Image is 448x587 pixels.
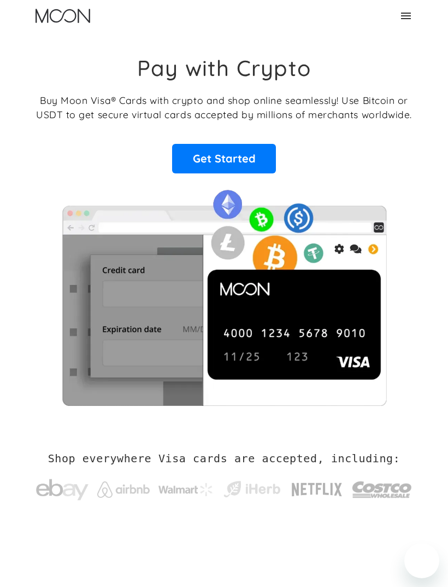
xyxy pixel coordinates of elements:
iframe: Schaltfläche zum Öffnen des Messaging-Fensters [404,543,439,578]
a: Netflix [291,466,343,508]
a: home [36,9,90,23]
img: Netflix [291,476,343,503]
img: Walmart [158,483,213,496]
a: Walmart [158,472,213,502]
img: Costco [352,473,412,507]
a: iHerb [222,468,282,505]
a: Airbnb [97,470,150,503]
a: Get Started [172,144,276,173]
img: Airbnb [97,481,150,498]
img: iHerb [222,479,282,499]
a: ebay [36,462,89,512]
img: ebay [36,473,89,506]
a: Costco [352,462,412,512]
img: Moon Cards let you spend your crypto anywhere Visa is accepted. [36,182,412,405]
img: Moon Logo [36,9,90,23]
h1: Pay with Crypto [137,55,311,81]
p: Buy Moon Visa® Cards with crypto and shop online seamlessly! Use Bitcoin or USDT to get secure vi... [36,93,412,122]
h2: Shop everywhere Visa cards are accepted, including: [48,452,400,465]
